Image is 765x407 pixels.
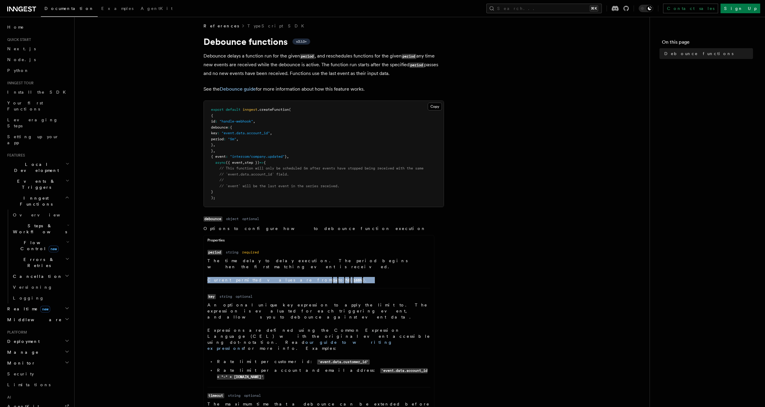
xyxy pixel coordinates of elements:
[207,277,430,283] p: Current permitted values are from to ( ).
[98,2,137,16] a: Examples
[13,285,53,290] span: Versioning
[230,125,232,129] span: {
[7,371,34,376] span: Security
[317,359,370,365] code: 'event.data.customer_id'
[5,159,71,176] button: Local Development
[5,330,27,335] span: Platform
[264,160,266,165] span: {
[211,113,213,118] span: {
[5,368,71,379] a: Security
[257,107,289,112] span: .createFunction
[211,190,213,194] span: }
[5,87,71,98] a: Install the SDK
[243,107,257,112] span: inngest
[7,68,29,73] span: Python
[5,358,71,368] button: Monitor
[639,5,653,12] button: Toggle dark mode
[215,160,226,165] span: async
[213,143,215,147] span: ,
[259,160,264,165] span: =>
[11,240,66,252] span: Flow Control
[101,6,133,11] span: Examples
[5,81,34,85] span: Inngest tour
[7,382,50,387] span: Limitations
[5,314,71,325] button: Middleware
[137,2,176,16] a: AgentKit
[207,393,224,398] code: timeout
[7,90,69,95] span: Install the SDK
[204,238,434,245] div: Properties
[41,2,98,17] a: Documentation
[211,137,224,141] span: period
[270,131,272,135] span: ,
[296,39,307,44] span: v3.1.0+
[219,172,289,176] span: // `event.data.account_id` field.
[226,160,243,165] span: ({ event
[226,216,239,221] dd: object
[203,216,222,222] code: debounce
[662,39,753,48] h4: On this page
[141,6,173,11] span: AgentKit
[211,154,226,159] span: { event
[7,57,36,62] span: Node.js
[5,338,40,344] span: Deployment
[228,393,240,398] dd: string
[211,107,224,112] span: export
[5,153,25,158] span: Features
[49,246,59,252] span: new
[211,143,213,147] span: }
[245,160,259,165] span: step })
[236,294,252,299] dd: optional
[203,23,239,29] span: References
[721,4,760,13] a: Sign Up
[428,103,442,110] button: Copy
[5,176,71,193] button: Events & Triggers
[5,336,71,347] button: Deployment
[5,178,66,190] span: Events & Triggers
[211,119,215,123] span: id
[5,347,71,358] button: Manage
[5,395,11,400] span: AI
[247,23,308,29] a: TypeScript SDK
[7,117,58,128] span: Leveraging Steps
[11,282,71,293] a: Versioning
[353,278,363,283] code: 168h
[5,193,71,210] button: Inngest Functions
[215,119,217,123] span: :
[5,360,35,366] span: Monitor
[207,258,430,270] p: The time delay to delay execution. The period begins when the first matching event is received.
[5,161,66,173] span: Local Development
[285,154,287,159] span: }
[5,379,71,390] a: Limitations
[203,225,434,231] p: Options to configure how to debounce function execution
[211,125,228,129] span: debounce
[7,24,24,30] span: Home
[222,131,270,135] span: "event.data.account_id"
[664,51,733,57] span: Debounce functions
[219,184,339,188] span: // `event` will be the last event in the series received.
[226,250,238,255] dd: string
[224,137,226,141] span: :
[409,63,424,68] code: period
[5,303,71,314] button: Realtimenew
[226,107,240,112] span: default
[5,114,71,131] a: Leveraging Steps
[5,195,65,207] span: Inngest Functions
[207,302,430,320] p: An optional unique key expression to apply the limit to. The expression is evaluated for each tri...
[207,294,216,299] code: key
[663,4,718,13] a: Contact sales
[5,43,71,54] a: Next.js
[5,65,71,76] a: Python
[5,37,31,42] span: Quick start
[344,278,350,283] code: 7d
[11,293,71,303] a: Logging
[486,4,602,13] button: Search...⌘K
[219,294,232,299] dd: string
[211,196,215,200] span: );
[230,154,285,159] span: "intercom/company.updated"
[5,317,62,323] span: Middleware
[13,296,44,300] span: Logging
[215,367,430,380] li: Rate limit per account and email address:
[207,327,430,351] p: Expressions are defined using the Common Expression Language (CEL) with the original event access...
[242,216,259,221] dd: optional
